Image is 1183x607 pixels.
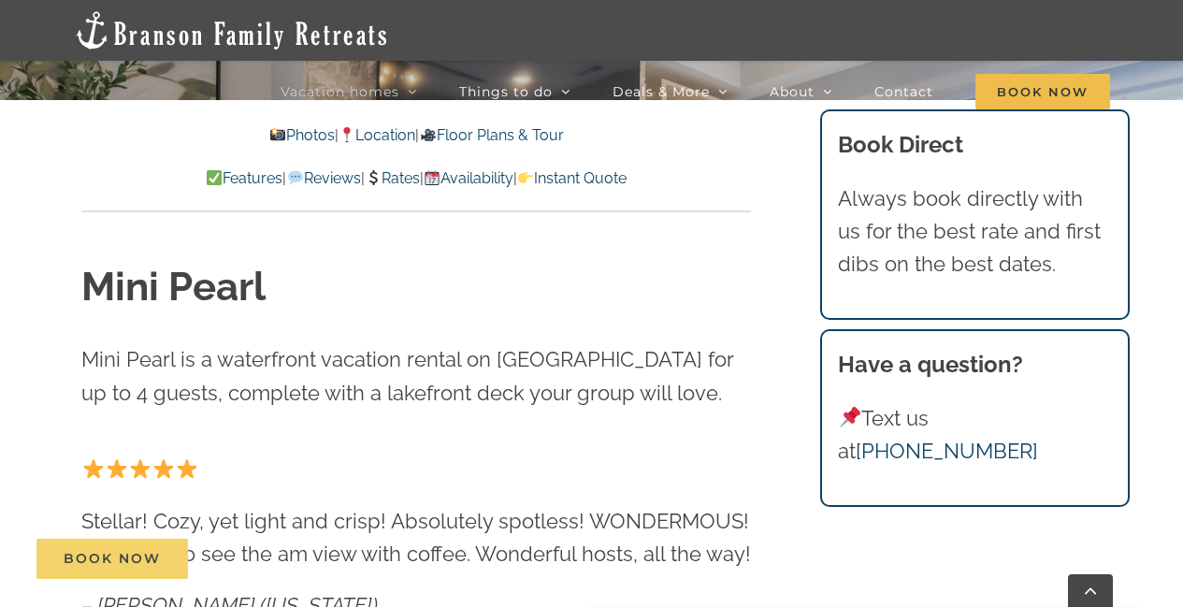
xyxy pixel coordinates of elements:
[339,126,415,144] a: Location
[81,123,751,148] p: | |
[838,128,1111,162] h3: Book Direct
[770,61,832,122] a: About
[286,169,360,187] a: Reviews
[73,9,390,51] img: Branson Family Retreats Logo
[421,127,436,142] img: 🎥
[177,458,197,479] img: ⭐️
[874,61,933,122] a: Contact
[856,439,1038,463] a: [PHONE_NUMBER]
[838,182,1111,282] p: Always book directly with us for the best rate and first dibs on the best dates.
[288,170,303,185] img: 💬
[281,85,399,98] span: Vacation homes
[874,85,933,98] span: Contact
[339,127,354,142] img: 📍
[613,85,710,98] span: Deals & More
[424,169,513,187] a: Availability
[366,170,381,185] img: 💲
[153,458,174,479] img: ⭐️
[838,348,1111,382] h3: Have a question?
[83,458,104,479] img: ⭐️
[365,169,420,187] a: Rates
[770,85,815,98] span: About
[840,407,860,427] img: 📌
[419,126,563,144] a: Floor Plans & Tour
[130,458,151,479] img: ⭐️
[206,169,282,187] a: Features
[459,61,570,122] a: Things to do
[81,166,751,191] p: | | | |
[518,170,533,185] img: 👉
[459,85,553,98] span: Things to do
[425,170,440,185] img: 📆
[270,127,285,142] img: 📸
[838,402,1111,468] p: Text us at
[81,505,751,571] p: Stellar! Cozy, yet light and crisp! Absolutely spotless! WONDERMOUS! Can’t wait to see the am vie...
[613,61,728,122] a: Deals & More
[36,539,188,579] a: Book Now
[975,74,1110,109] span: Book Now
[269,126,335,144] a: Photos
[107,458,127,479] img: ⭐️
[281,61,1110,122] nav: Main Menu Sticky
[517,169,627,187] a: Instant Quote
[281,61,417,122] a: Vacation homes
[81,347,733,404] span: Mini Pearl is a waterfront vacation rental on [GEOGRAPHIC_DATA] for up to 4 guests, complete with...
[64,551,161,567] span: Book Now
[207,170,222,185] img: ✅
[81,260,751,315] h1: Mini Pearl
